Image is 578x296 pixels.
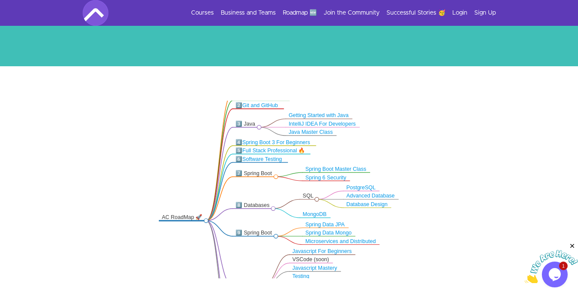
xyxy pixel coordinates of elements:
[306,238,376,244] a: Microservices and Distributed
[292,256,330,263] div: VSCode (soon)
[235,170,273,177] div: 7️⃣ Spring Boot
[235,102,280,109] div: 2️⃣
[346,185,376,190] a: PostgreSQL
[289,121,356,126] a: IntelliJ IDEA For Developers
[306,222,345,227] a: Spring Data JPA
[303,211,326,217] a: MongoDB
[386,9,445,17] a: Successful Stories 🥳
[242,102,278,108] a: Git and GitHub
[242,139,310,145] a: Spring Boot 3 For Beginners
[303,193,314,200] div: SQL
[289,112,349,118] a: Getting Started with Java
[292,265,337,271] a: Javascript Mastery
[235,202,270,209] div: 8️⃣ Databases
[235,120,256,127] div: 3️⃣ Java
[324,9,380,17] a: Join the Community
[191,9,214,17] a: Courses
[283,9,317,17] a: Roadmap 🆕
[235,147,307,154] div: 5️⃣
[242,156,282,162] a: Software Testing
[306,175,346,180] a: Spring 6 Security
[235,229,273,236] div: 9️⃣ Spring Boot
[346,193,395,198] a: Advanced Database
[162,214,204,221] div: AC RoadMap 🚀
[292,274,309,279] a: Testing
[346,201,388,207] a: Database Design
[292,248,352,254] a: Javascript For Beginners
[306,166,366,172] a: Spring Boot Master Class
[235,156,284,163] div: 6️⃣
[525,242,578,283] iframe: chat widget
[221,9,276,17] a: Business and Teams
[474,9,496,17] a: Sign Up
[235,139,312,146] div: 4️⃣
[242,148,305,153] a: Full Stack Professional 🔥
[306,230,352,235] a: Spring Data Mongo
[452,9,467,17] a: Login
[289,129,333,135] a: Java Master Class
